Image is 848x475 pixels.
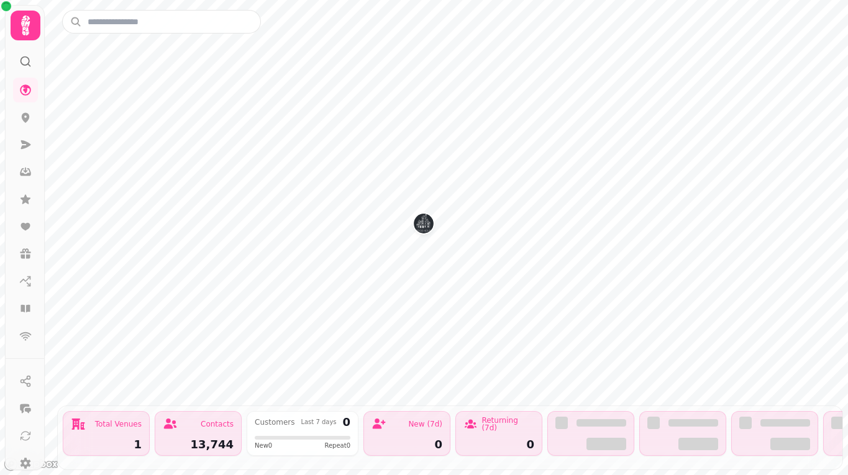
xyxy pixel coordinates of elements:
[408,420,442,428] div: New (7d)
[324,441,350,450] span: Repeat 0
[71,439,142,450] div: 1
[4,457,58,471] a: Mapbox logo
[463,439,534,450] div: 0
[201,420,234,428] div: Contacts
[163,439,234,450] div: 13,744
[342,417,350,428] div: 0
[255,441,272,450] span: New 0
[372,439,442,450] div: 0
[255,418,295,426] div: Customers
[301,419,336,425] div: Last 7 days
[95,420,142,428] div: Total Venues
[481,417,534,432] div: Returning (7d)
[414,214,434,233] button: Ardoe House Hotel
[414,214,434,237] div: Map marker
